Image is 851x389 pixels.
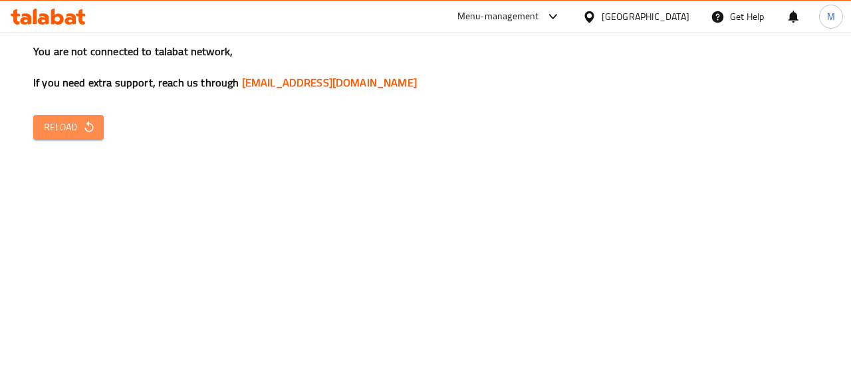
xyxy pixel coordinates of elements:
[33,44,818,90] h3: You are not connected to talabat network, If you need extra support, reach us through
[827,9,835,24] span: M
[457,9,539,25] div: Menu-management
[33,115,104,140] button: Reload
[44,119,93,136] span: Reload
[602,9,689,24] div: [GEOGRAPHIC_DATA]
[242,72,417,92] a: [EMAIL_ADDRESS][DOMAIN_NAME]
